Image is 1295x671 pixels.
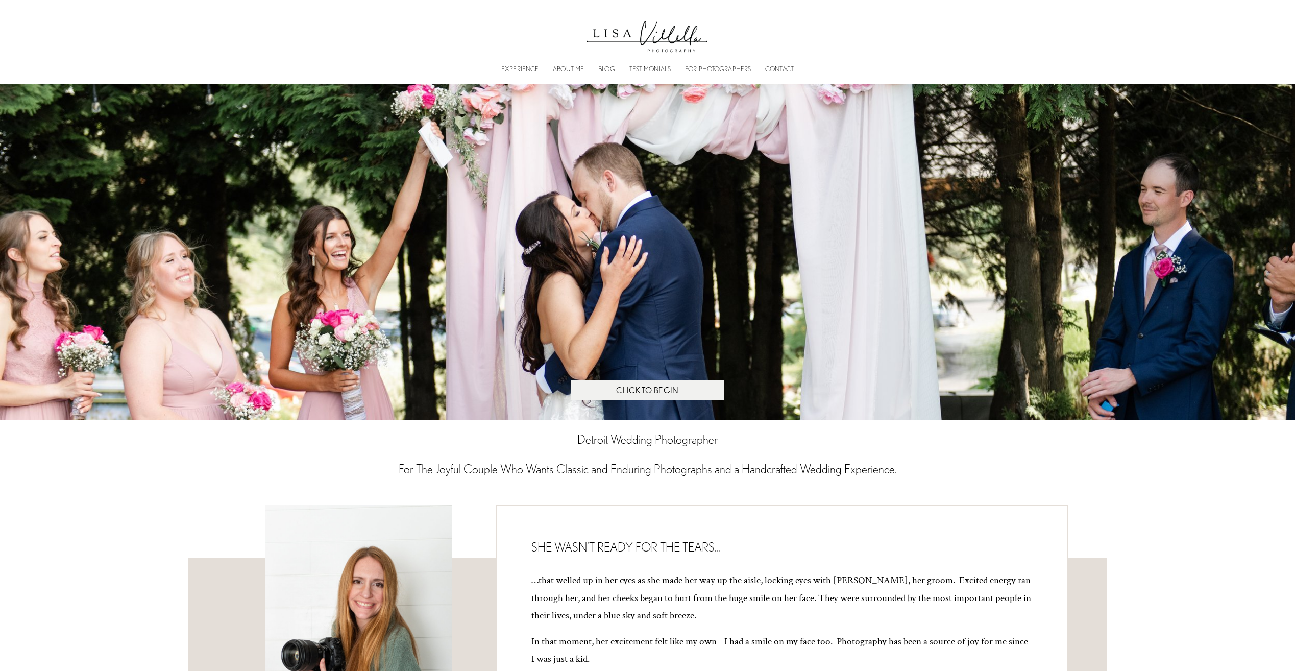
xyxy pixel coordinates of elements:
a: FOR PHOTOGRAPHERS [685,65,751,73]
img: Lisa Villella Photography [581,10,714,57]
span: SHE WASN’T READY FOR THE TEARS… [531,540,721,554]
span: …that welled up in her eyes as she made her way up the aisle, locking eyes with [PERSON_NAME], he... [531,574,1033,622]
a: BLOG [598,65,615,73]
a: TESTIMONIALS [629,65,671,73]
a: EXPERIENCE [501,65,539,73]
h3: For The Joyful Couple Who Wants Classic and Enduring Photographs and a Handcrafted Wedding Experi... [380,462,916,477]
a: CLICK TO BEGIN [571,380,724,400]
span: In that moment, her excitement felt like my own - I had a smile on my face too. Photography has b... [531,635,1030,666]
a: ABOUT ME [553,65,584,73]
a: CONTACT [765,65,794,73]
h1: Detroit Wedding Photographer [495,432,801,448]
